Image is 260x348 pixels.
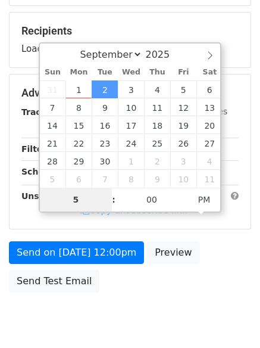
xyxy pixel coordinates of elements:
input: Year [142,49,185,60]
span: October 2, 2025 [144,152,170,170]
span: September 18, 2025 [144,116,170,134]
span: September 22, 2025 [65,134,92,152]
span: September 2, 2025 [92,80,118,98]
span: Thu [144,69,170,76]
span: September 26, 2025 [170,134,196,152]
h5: Recipients [21,24,239,38]
span: October 11, 2025 [196,170,223,188]
span: September 9, 2025 [92,98,118,116]
span: October 6, 2025 [65,170,92,188]
span: October 4, 2025 [196,152,223,170]
span: Sun [40,69,66,76]
span: September 23, 2025 [92,134,118,152]
span: September 12, 2025 [170,98,196,116]
span: October 7, 2025 [92,170,118,188]
span: Mon [65,69,92,76]
span: September 29, 2025 [65,152,92,170]
span: September 3, 2025 [118,80,144,98]
span: September 14, 2025 [40,116,66,134]
span: September 7, 2025 [40,98,66,116]
span: Sat [196,69,223,76]
span: October 3, 2025 [170,152,196,170]
span: September 27, 2025 [196,134,223,152]
span: September 30, 2025 [92,152,118,170]
strong: Schedule [21,167,64,176]
span: September 24, 2025 [118,134,144,152]
div: Loading... [21,24,239,55]
span: September 6, 2025 [196,80,223,98]
span: October 8, 2025 [118,170,144,188]
span: October 10, 2025 [170,170,196,188]
span: September 17, 2025 [118,116,144,134]
span: September 10, 2025 [118,98,144,116]
span: September 15, 2025 [65,116,92,134]
h5: Advanced [21,86,239,100]
strong: Tracking [21,107,61,117]
span: October 1, 2025 [118,152,144,170]
span: : [112,188,115,212]
span: September 19, 2025 [170,116,196,134]
strong: Filters [21,144,52,154]
span: August 31, 2025 [40,80,66,98]
strong: Unsubscribe [21,191,80,201]
span: September 8, 2025 [65,98,92,116]
span: September 25, 2025 [144,134,170,152]
span: September 4, 2025 [144,80,170,98]
span: September 13, 2025 [196,98,223,116]
span: Fri [170,69,196,76]
span: September 1, 2025 [65,80,92,98]
a: Send Test Email [9,270,99,293]
span: Wed [118,69,144,76]
span: September 5, 2025 [170,80,196,98]
iframe: Chat Widget [201,291,260,348]
a: Send on [DATE] 12:00pm [9,241,144,264]
span: September 11, 2025 [144,98,170,116]
span: Click to toggle [188,188,221,212]
a: Preview [147,241,199,264]
span: September 20, 2025 [196,116,223,134]
span: September 21, 2025 [40,134,66,152]
input: Minute [115,188,188,212]
span: October 5, 2025 [40,170,66,188]
input: Hour [40,188,112,212]
span: Tue [92,69,118,76]
span: September 16, 2025 [92,116,118,134]
span: October 9, 2025 [144,170,170,188]
a: Copy unsubscribe link [80,205,187,216]
span: September 28, 2025 [40,152,66,170]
